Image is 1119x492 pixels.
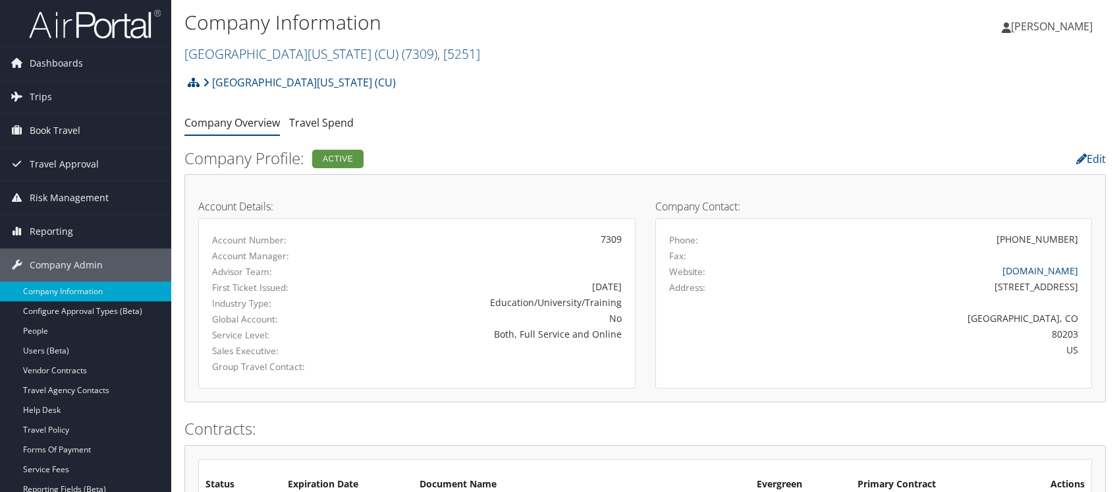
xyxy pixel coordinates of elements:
[198,201,636,212] h4: Account Details:
[212,297,335,310] label: Industry Type:
[30,215,73,248] span: Reporting
[1002,7,1106,46] a: [PERSON_NAME]
[212,360,335,373] label: Group Travel Contact:
[355,327,621,341] div: Both, Full Service and Online
[655,201,1093,212] h4: Company Contact:
[776,280,1078,293] div: [STREET_ADDRESS]
[996,232,1078,246] div: [PHONE_NUMBER]
[30,148,99,181] span: Travel Approval
[30,47,83,80] span: Dashboards
[30,181,109,214] span: Risk Management
[184,147,792,169] h2: Company Profile:
[184,417,1106,440] h2: Contracts:
[184,115,280,130] a: Company Overview
[355,311,621,325] div: No
[669,281,705,294] label: Address:
[212,249,335,262] label: Account Manager:
[184,45,480,63] a: [GEOGRAPHIC_DATA][US_STATE] (CU)
[212,265,335,278] label: Advisor Team:
[212,281,335,294] label: First Ticket Issued:
[30,80,52,113] span: Trips
[776,311,1078,325] div: [GEOGRAPHIC_DATA], CO
[184,9,799,36] h1: Company Information
[289,115,354,130] a: Travel Spend
[29,9,161,40] img: airportal-logo.png
[669,249,686,262] label: Fax:
[355,295,621,309] div: Education/University/Training
[776,343,1078,357] div: US
[203,69,396,96] a: [GEOGRAPHIC_DATA][US_STATE] (CU)
[212,344,335,357] label: Sales Executive:
[669,233,698,247] label: Phone:
[355,232,621,246] div: 7309
[669,265,705,278] label: Website:
[212,233,335,247] label: Account Number:
[437,45,480,63] span: , [ 5251 ]
[30,114,80,147] span: Book Travel
[212,328,335,342] label: Service Level:
[30,249,103,282] span: Company Admin
[212,313,335,326] label: Global Account:
[1011,19,1093,34] span: [PERSON_NAME]
[776,327,1078,341] div: 80203
[402,45,437,63] span: ( 7309 )
[1076,152,1106,166] a: Edit
[1002,264,1078,277] a: [DOMAIN_NAME]
[312,150,364,168] div: Active
[355,280,621,293] div: [DATE]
